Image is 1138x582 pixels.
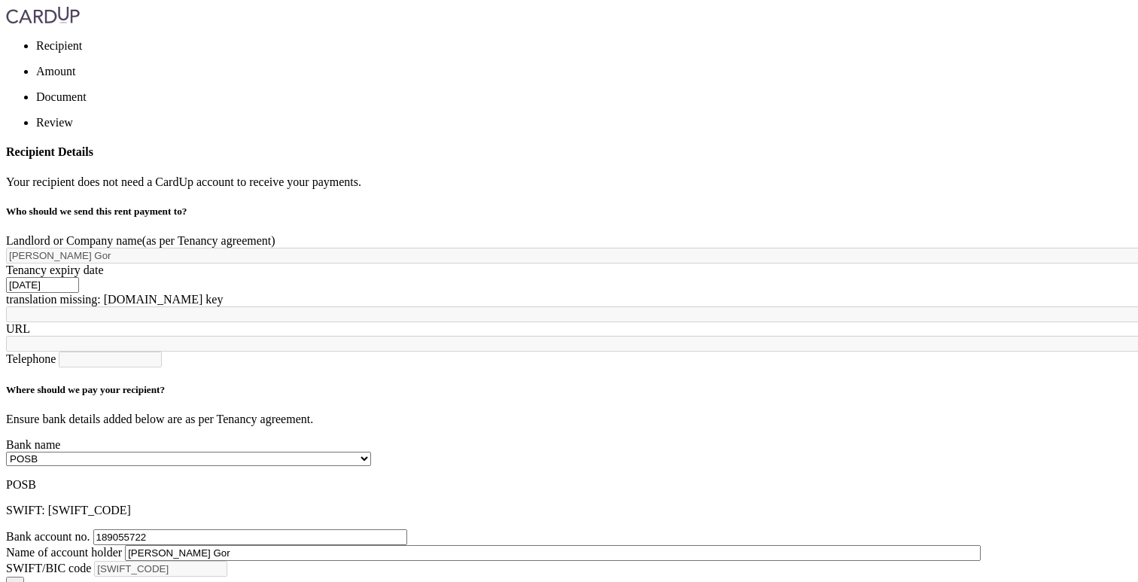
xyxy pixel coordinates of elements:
label: Telephone [6,352,56,365]
label: SWIFT/BIC code [6,562,91,574]
p: POSB [6,478,1132,492]
label: URL [6,322,29,335]
label: Bank name [6,438,60,451]
label: translation missing: [DOMAIN_NAME] key [6,293,223,306]
p: SWIFT: [SWIFT_CODE] [6,504,1132,517]
input: DD/MM/YYYY [6,277,79,293]
span: Landlord or Company name(as per Tenancy agreement) [6,234,275,247]
p: Ensure bank details added below are as per Tenancy agreement. [6,413,1132,426]
h5: Where should we pay your recipient? [6,384,1132,396]
span: Tenancy expiry date [6,264,103,276]
h4: Recipient Details [6,145,1132,159]
h5: Who should we send this rent payment to? [6,206,1132,218]
span: POSB [6,478,1132,517]
p: Review [36,116,1132,130]
img: CardUp [6,6,80,24]
label: Name of account holder [6,546,122,559]
p: Document [36,90,1132,104]
label: Bank account no. [6,530,90,543]
p: Recipient [36,39,1132,53]
p: Amount [36,65,1132,78]
div: Your recipient does not need a CardUp account to receive your payments. [6,175,1132,189]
